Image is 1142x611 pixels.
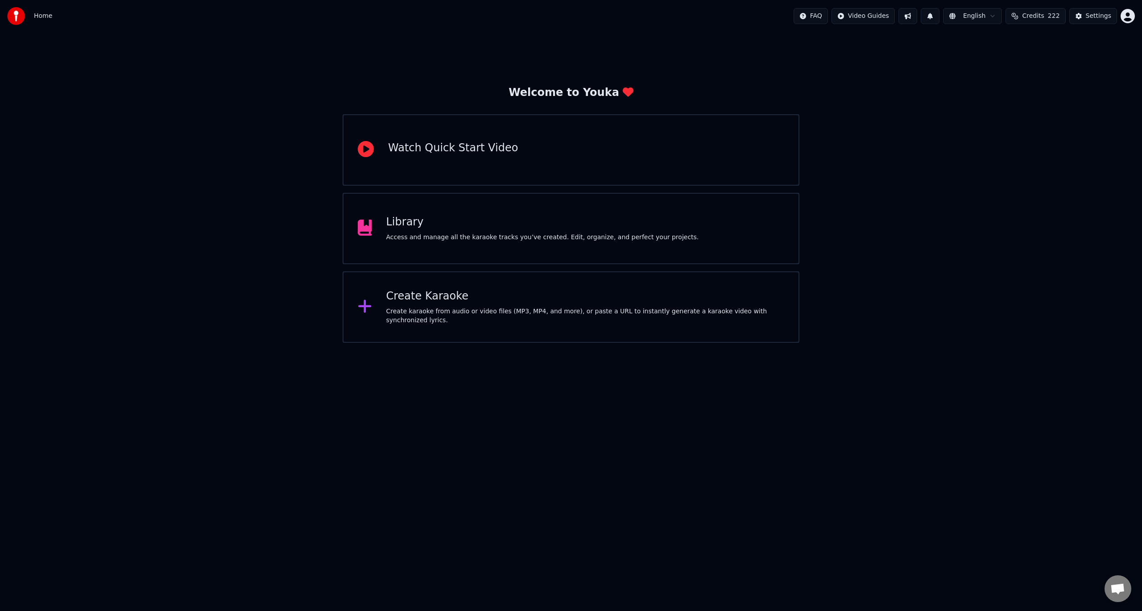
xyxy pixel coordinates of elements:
div: Library [386,215,699,229]
div: Create karaoke from audio or video files (MP3, MP4, and more), or paste a URL to instantly genera... [386,307,785,325]
span: Home [34,12,52,21]
button: Credits222 [1005,8,1065,24]
button: FAQ [794,8,828,24]
div: Create Karaoke [386,289,785,303]
div: Welcome to Youka [509,86,633,100]
nav: breadcrumb [34,12,52,21]
div: Watch Quick Start Video [388,141,518,155]
div: Settings [1086,12,1111,21]
span: 222 [1048,12,1060,21]
div: Open chat [1105,575,1131,602]
span: Credits [1022,12,1044,21]
div: Access and manage all the karaoke tracks you’ve created. Edit, organize, and perfect your projects. [386,233,699,242]
button: Video Guides [832,8,895,24]
button: Settings [1069,8,1117,24]
img: youka [7,7,25,25]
